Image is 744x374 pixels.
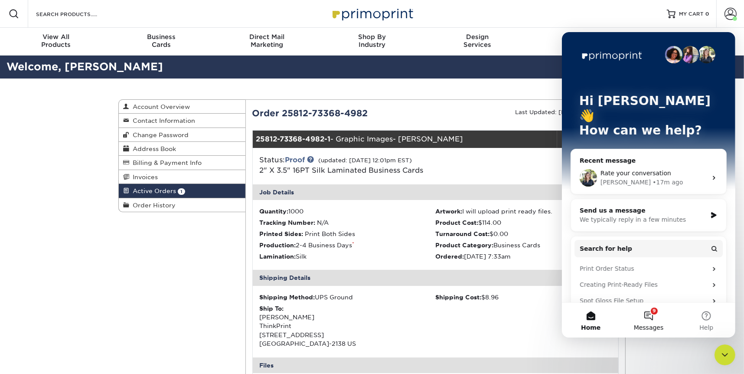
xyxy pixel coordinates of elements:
[214,33,320,49] div: Marketing
[260,230,303,237] strong: Printed Sides:
[320,28,425,56] a: Shop ByIndustry
[260,219,316,226] strong: Tracking Number:
[320,33,425,41] span: Shop By
[515,109,619,115] small: Last Updated: [DATE] 12:01pm EST
[260,166,424,174] a: 2" X 3.5" 16PT Silk Laminated Business Cards
[705,11,709,17] span: 0
[424,33,530,49] div: Services
[260,253,296,260] strong: Lamination:
[260,207,436,216] li: 1000
[253,358,619,373] div: Files
[562,32,735,338] iframe: Intercom live chat
[424,28,530,56] a: DesignServices
[253,155,496,176] div: Status:
[129,202,176,209] span: Order History
[256,135,331,143] strong: 25812-73368-4982-1
[119,170,245,184] a: Invoices
[329,4,415,23] img: Primoprint
[214,28,320,56] a: Direct MailMarketing
[435,253,464,260] strong: Ordered:
[435,241,611,249] li: Business Cards
[129,103,190,110] span: Account Overview
[3,33,109,41] span: View All
[435,219,478,226] strong: Product Cost:
[253,184,619,200] div: Job Details
[119,156,245,170] a: Billing & Payment Info
[557,135,618,144] div: view details
[129,159,202,166] span: Billing & Payment Info
[109,33,214,49] div: Cards
[435,207,611,216] li: I will upload print ready files.
[119,100,245,114] a: Account Overview
[119,114,245,128] a: Contact Information
[119,198,245,212] a: Order History
[2,348,74,371] iframe: Google Customer Reviews
[435,242,493,249] strong: Product Category:
[435,230,611,238] li: $0.00
[530,28,635,56] a: Resources& Templates
[129,131,189,138] span: Change Password
[435,294,481,301] strong: Shipping Cost:
[435,218,611,227] li: $114.00
[35,9,120,19] input: SEARCH PRODUCTS.....
[119,184,245,198] a: Active Orders 1
[260,293,436,302] div: UPS Ground
[109,33,214,41] span: Business
[119,142,245,156] a: Address Book
[253,270,619,285] div: Shipping Details
[435,208,462,215] strong: Artwork:
[530,33,635,41] span: Resources
[178,188,185,195] span: 1
[260,242,296,249] strong: Production:
[3,28,109,56] a: View AllProducts
[435,230,489,237] strong: Turnaround Cost:
[129,117,195,124] span: Contact Information
[435,252,611,261] li: [DATE] 7:33am
[129,187,176,194] span: Active Orders
[260,304,436,348] div: [PERSON_NAME] ThinkPrint [STREET_ADDRESS] [GEOGRAPHIC_DATA]-2138 US
[530,33,635,49] div: & Templates
[260,294,315,301] strong: Shipping Method:
[679,10,704,18] span: MY CART
[435,293,611,302] div: $8.96
[260,241,436,249] li: 2-4 Business Days
[214,33,320,41] span: Direct Mail
[260,252,436,261] li: Silk
[715,344,735,365] iframe: Intercom live chat
[305,230,356,237] span: Print Both Sides
[635,28,741,56] a: Contact& Support
[557,131,618,148] a: view details
[424,33,530,41] span: Design
[246,107,436,120] div: Order 25812-73368-4982
[260,208,289,215] strong: Quantity:
[129,145,176,152] span: Address Book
